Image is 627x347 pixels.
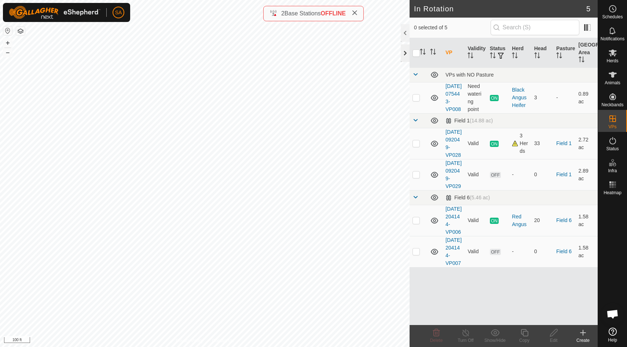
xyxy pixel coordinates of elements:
div: Field 1 [445,118,493,124]
td: 2.72 ac [576,128,598,159]
span: OFF [490,249,501,255]
p-sorticon: Activate to sort [467,53,473,59]
th: [GEOGRAPHIC_DATA] Area [576,38,598,68]
td: 3 [531,82,553,113]
div: 3 Herds [512,132,528,155]
a: Contact Us [212,337,234,344]
td: 33 [531,128,553,159]
div: Red Angus [512,213,528,228]
td: Valid [465,205,487,236]
a: Field 1 [556,140,572,146]
button: Reset Map [3,26,12,35]
input: Search (S) [491,20,579,35]
span: OFFLINE [321,10,346,16]
button: + [3,38,12,47]
td: Valid [465,159,487,190]
a: Field 1 [556,171,572,177]
div: Copy [510,337,539,344]
td: 1.58 ac [576,205,598,236]
span: Help [608,338,617,342]
td: 0 [531,159,553,190]
h2: In Rotation [414,4,586,13]
span: (14.88 ac) [470,118,493,123]
td: 2.89 ac [576,159,598,190]
td: - [553,82,575,113]
th: Status [487,38,509,68]
td: 20 [531,205,553,236]
span: (5.46 ac) [470,195,490,200]
td: 1.58 ac [576,236,598,267]
div: - [512,171,528,178]
td: 0.89 ac [576,82,598,113]
span: Notifications [601,37,624,41]
p-sorticon: Activate to sort [512,53,518,59]
span: ON [490,141,499,147]
div: - [512,248,528,255]
span: Neckbands [601,103,623,107]
td: 0 [531,236,553,267]
span: SA [115,9,122,16]
th: Herd [509,38,531,68]
div: VPs with NO Pasture [445,72,595,78]
p-sorticon: Activate to sort [430,50,436,56]
span: Heatmap [604,191,621,195]
button: – [3,48,12,57]
a: Field 6 [556,217,572,223]
span: Base Stations [285,10,321,16]
div: Field 6 [445,195,490,201]
span: ON [490,218,499,224]
p-sorticon: Activate to sort [556,53,562,59]
span: 0 selected of 5 [414,24,491,32]
img: Gallagher Logo [9,6,100,19]
td: Valid [465,128,487,159]
a: [DATE] 204144-VP006 [445,206,462,235]
span: VPs [608,125,616,129]
a: [DATE] 092049-VP029 [445,160,462,189]
a: Help [598,325,627,345]
th: Head [531,38,553,68]
span: Animals [605,81,620,85]
div: Create [568,337,598,344]
div: Turn Off [451,337,480,344]
span: Status [606,147,619,151]
p-sorticon: Activate to sort [490,53,496,59]
p-sorticon: Activate to sort [420,50,426,56]
a: Field 6 [556,248,572,254]
span: Delete [430,338,443,343]
p-sorticon: Activate to sort [534,53,540,59]
span: Schedules [602,15,623,19]
span: Infra [608,169,617,173]
div: Edit [539,337,568,344]
button: Map Layers [16,27,25,36]
th: Pasture [553,38,575,68]
div: Show/Hide [480,337,510,344]
a: [DATE] 204144-VP007 [445,237,462,266]
a: Privacy Policy [176,337,203,344]
span: 5 [586,3,590,14]
span: ON [490,95,499,101]
td: Valid [465,236,487,267]
a: [DATE] 092049-VP028 [445,129,462,158]
a: Open chat [602,303,624,325]
div: Black Angus Heifer [512,86,528,109]
th: VP [443,38,465,68]
span: Herds [606,59,618,63]
span: 2 [281,10,285,16]
th: Validity [465,38,487,68]
p-sorticon: Activate to sort [579,58,584,63]
td: Need watering point [465,82,487,113]
a: [DATE] 075443-VP008 [445,83,462,112]
span: OFF [490,172,501,178]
